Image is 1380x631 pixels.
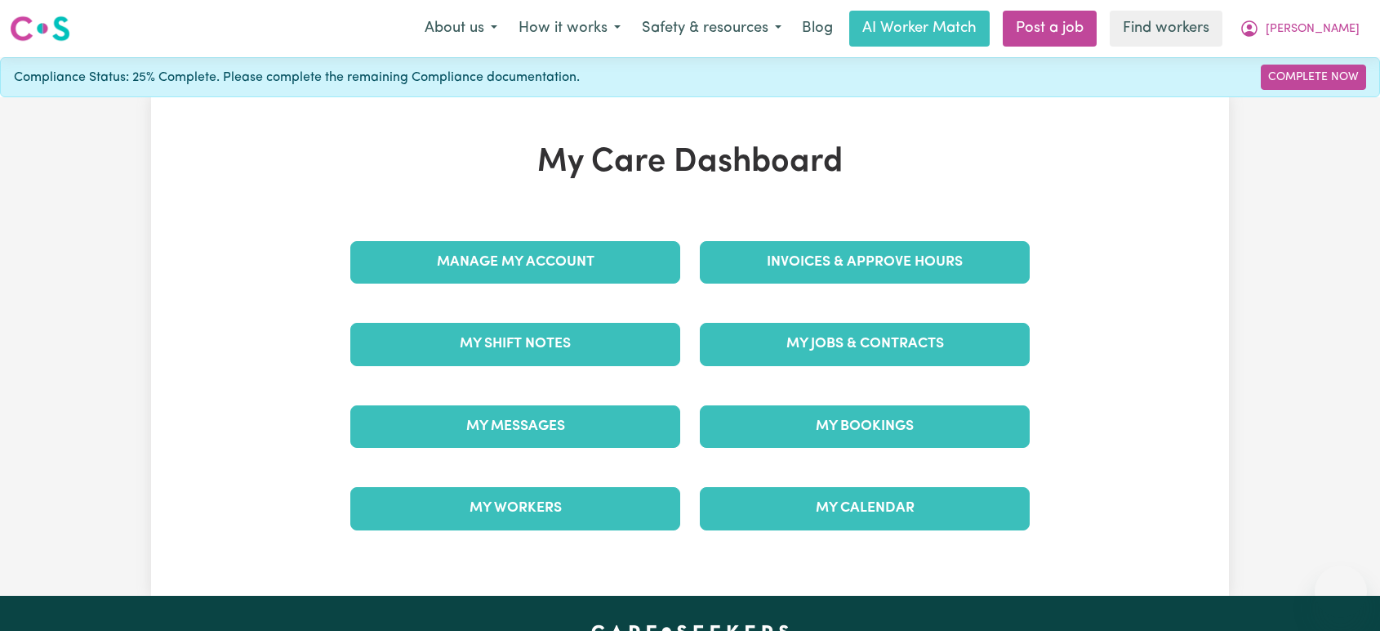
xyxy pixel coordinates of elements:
[341,143,1039,182] h1: My Care Dashboard
[1003,11,1097,47] a: Post a job
[700,241,1030,284] a: Invoices & Approve Hours
[350,323,680,365] a: My Shift Notes
[792,11,843,47] a: Blog
[1315,566,1367,618] iframe: Button to launch messaging window
[700,323,1030,365] a: My Jobs & Contracts
[350,405,680,448] a: My Messages
[10,10,70,47] a: Careseekers logo
[1261,65,1366,90] a: Complete Now
[631,11,792,46] button: Safety & resources
[849,11,990,47] a: AI Worker Match
[1266,20,1360,38] span: [PERSON_NAME]
[350,487,680,530] a: My Workers
[508,11,631,46] button: How it works
[414,11,508,46] button: About us
[14,68,580,87] span: Compliance Status: 25% Complete. Please complete the remaining Compliance documentation.
[700,405,1030,448] a: My Bookings
[10,14,70,43] img: Careseekers logo
[350,241,680,284] a: Manage My Account
[700,487,1030,530] a: My Calendar
[1229,11,1370,46] button: My Account
[1110,11,1222,47] a: Find workers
